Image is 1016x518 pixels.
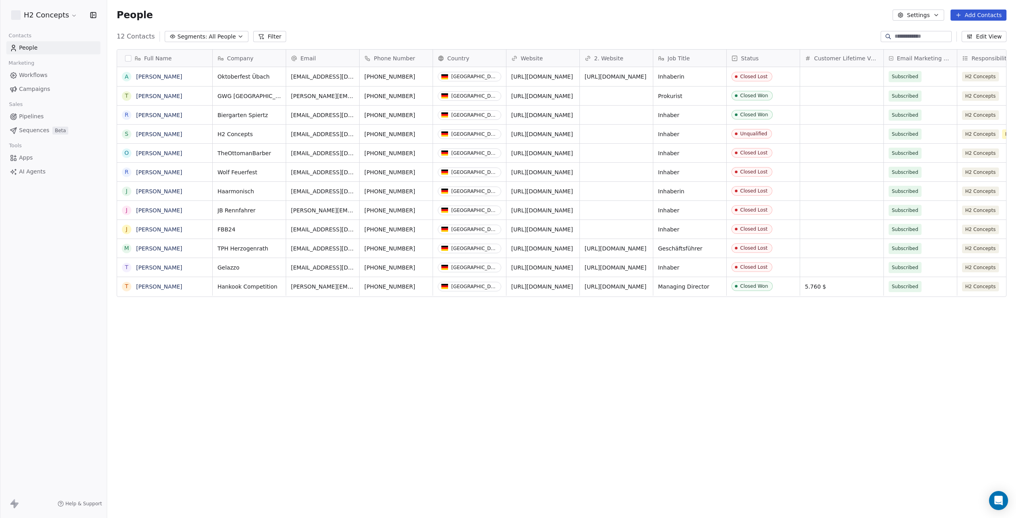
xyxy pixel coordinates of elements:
[658,206,722,214] span: Inhaber
[962,282,999,291] span: H2 Concepts
[668,54,690,62] span: Job Title
[6,69,100,82] a: Workflows
[6,165,100,178] a: AI Agents
[511,131,573,137] a: [URL][DOMAIN_NAME]
[6,151,100,164] a: Apps
[658,73,722,81] span: Inhaberin
[740,207,768,213] div: Closed Lost
[136,131,182,137] a: [PERSON_NAME]
[374,54,415,62] span: Phone Number
[511,188,573,194] a: [URL][DOMAIN_NAME]
[451,284,498,289] div: [GEOGRAPHIC_DATA]
[451,150,498,156] div: [GEOGRAPHIC_DATA]
[658,111,722,119] span: Inhaber
[364,187,428,195] span: [PHONE_NUMBER]
[433,50,506,67] div: Country
[892,245,918,252] span: Subscribed
[360,50,433,67] div: Phone Number
[451,169,498,175] div: [GEOGRAPHIC_DATA]
[125,92,129,100] div: T
[217,283,281,291] span: Hankook Competition
[451,93,498,99] div: [GEOGRAPHIC_DATA]
[364,168,428,176] span: [PHONE_NUMBER]
[585,264,647,271] a: [URL][DOMAIN_NAME]
[291,187,354,195] span: [EMAIL_ADDRESS][DOMAIN_NAME]
[989,491,1008,510] div: Open Intercom Messenger
[126,225,127,233] div: J
[892,168,918,176] span: Subscribed
[217,92,281,100] span: GWG [GEOGRAPHIC_DATA]
[658,283,722,291] span: Managing Director
[451,208,498,213] div: [GEOGRAPHIC_DATA]
[364,264,428,272] span: [PHONE_NUMBER]
[291,264,354,272] span: [EMAIL_ADDRESS][DOMAIN_NAME]
[892,73,918,81] span: Subscribed
[447,54,470,62] span: Country
[741,54,759,62] span: Status
[117,9,153,21] span: People
[511,73,573,80] a: [URL][DOMAIN_NAME]
[6,140,25,152] span: Tools
[658,245,722,252] span: Geschäftsführer
[6,41,100,54] a: People
[136,150,182,156] a: [PERSON_NAME]
[962,206,999,215] span: H2 Concepts
[892,149,918,157] span: Subscribed
[972,54,1010,62] span: Responsibility
[364,283,428,291] span: [PHONE_NUMBER]
[291,149,354,157] span: [EMAIL_ADDRESS][DOMAIN_NAME]
[580,50,653,67] div: 2. Website
[511,264,573,271] a: [URL][DOMAIN_NAME]
[65,501,102,507] span: Help & Support
[217,73,281,81] span: Oktoberfest Übach
[6,124,100,137] a: SequencesBeta
[19,85,50,93] span: Campaigns
[511,283,573,290] a: [URL][DOMAIN_NAME]
[962,91,999,101] span: H2 Concepts
[125,282,129,291] div: T
[125,130,129,138] div: S
[5,57,38,69] span: Marketing
[213,50,286,67] div: Company
[124,244,129,252] div: M
[892,187,918,195] span: Subscribed
[217,264,281,272] span: Gelazzo
[962,72,999,81] span: H2 Concepts
[364,206,428,214] span: [PHONE_NUMBER]
[451,246,498,251] div: [GEOGRAPHIC_DATA]
[727,50,800,67] div: Status
[511,245,573,252] a: [URL][DOMAIN_NAME]
[217,206,281,214] span: JB Rennfahrer
[117,32,155,41] span: 12 Contacts
[962,263,999,272] span: H2 Concepts
[653,50,726,67] div: Job Title
[364,225,428,233] span: [PHONE_NUMBER]
[585,283,647,290] a: [URL][DOMAIN_NAME]
[511,112,573,118] a: [URL][DOMAIN_NAME]
[451,265,498,270] div: [GEOGRAPHIC_DATA]
[24,10,69,20] span: H2 Concepts
[6,98,26,110] span: Sales
[217,111,281,119] span: Biergarten Spiertz
[658,92,722,100] span: Prokurist
[364,149,428,157] span: [PHONE_NUMBER]
[740,245,768,251] div: Closed Lost
[962,148,999,158] span: H2 Concepts
[893,10,944,21] button: Settings
[291,92,354,100] span: [PERSON_NAME][EMAIL_ADDRESS][DOMAIN_NAME]
[740,226,768,232] div: Closed Lost
[291,168,354,176] span: [EMAIL_ADDRESS][DOMAIN_NAME]
[19,126,49,135] span: Sequences
[511,226,573,233] a: [URL][DOMAIN_NAME]
[364,245,428,252] span: [PHONE_NUMBER]
[658,187,722,195] span: Inhaberin
[217,245,281,252] span: TPH Herzogenrath
[136,169,182,175] a: [PERSON_NAME]
[594,54,623,62] span: 2. Website
[10,8,79,22] button: H2 Concepts
[52,127,68,135] span: Beta
[125,168,129,176] div: R
[217,187,281,195] span: Haarmonisch
[364,111,428,119] span: [PHONE_NUMBER]
[740,112,768,117] div: Closed Won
